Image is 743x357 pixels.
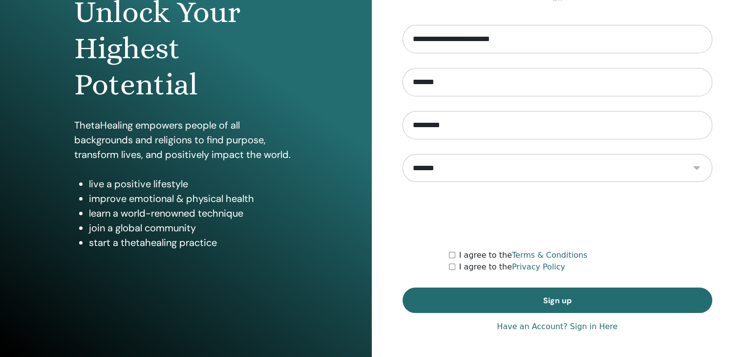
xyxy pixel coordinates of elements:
label: I agree to the [459,261,565,273]
button: Sign up [403,288,713,313]
li: start a thetahealing practice [89,235,297,250]
li: improve emotional & physical health [89,191,297,206]
li: learn a world-renowned technique [89,206,297,221]
iframe: reCAPTCHA [483,197,632,235]
a: Have an Account? Sign in Here [497,321,617,333]
a: Terms & Conditions [512,250,587,260]
p: ThetaHealing empowers people of all backgrounds and religions to find purpose, transform lives, a... [74,118,297,162]
span: Sign up [543,295,572,306]
a: Privacy Policy [512,262,565,271]
li: live a positive lifestyle [89,177,297,191]
li: join a global community [89,221,297,235]
label: I agree to the [459,249,588,261]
